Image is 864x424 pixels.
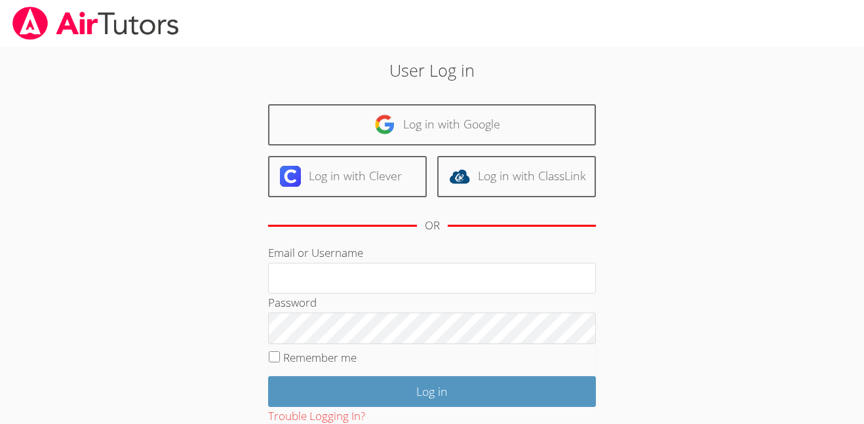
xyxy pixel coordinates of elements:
[268,376,596,407] input: Log in
[199,58,665,83] h2: User Log in
[283,350,357,365] label: Remember me
[268,295,317,310] label: Password
[268,104,596,145] a: Log in with Google
[437,156,596,197] a: Log in with ClassLink
[268,156,427,197] a: Log in with Clever
[268,245,363,260] label: Email or Username
[280,166,301,187] img: clever-logo-6eab21bc6e7a338710f1a6ff85c0baf02591cd810cc4098c63d3a4b26e2feb20.svg
[425,216,440,235] div: OR
[374,114,395,135] img: google-logo-50288ca7cdecda66e5e0955fdab243c47b7ad437acaf1139b6f446037453330a.svg
[11,7,180,40] img: airtutors_banner-c4298cdbf04f3fff15de1276eac7730deb9818008684d7c2e4769d2f7ddbe033.png
[449,166,470,187] img: classlink-logo-d6bb404cc1216ec64c9a2012d9dc4662098be43eaf13dc465df04b49fa7ab582.svg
